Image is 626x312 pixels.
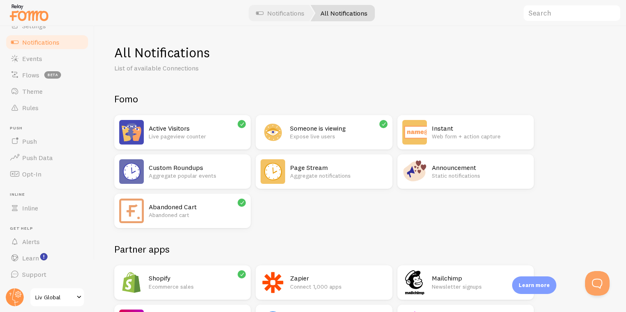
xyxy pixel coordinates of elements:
[5,166,89,182] a: Opt-In
[10,192,89,197] span: Inline
[22,137,37,145] span: Push
[261,120,285,145] img: Someone is viewing
[432,163,529,172] h2: Announcement
[114,44,606,61] h1: All Notifications
[22,170,41,178] span: Opt-In
[5,250,89,266] a: Learn
[290,172,387,180] p: Aggregate notifications
[585,271,610,296] iframe: Help Scout Beacon - Open
[22,270,46,278] span: Support
[261,270,285,295] img: Zapier
[5,67,89,83] a: Flows beta
[40,253,48,260] svg: <p>Watch New Feature Tutorials!</p>
[9,2,50,23] img: fomo-relay-logo-orange.svg
[22,54,42,63] span: Events
[290,274,387,283] h2: Zapier
[402,159,427,184] img: Announcement
[149,124,246,133] h2: Active Visitors
[149,203,246,211] h2: Abandoned Cart
[149,274,246,283] h2: Shopify
[10,126,89,131] span: Push
[149,132,246,140] p: Live pageview counter
[290,163,387,172] h2: Page Stream
[5,99,89,116] a: Rules
[5,266,89,283] a: Support
[29,287,85,307] a: Liv Global
[432,283,529,291] p: Newsletter signups
[22,204,38,212] span: Inline
[119,270,144,295] img: Shopify
[5,50,89,67] a: Events
[114,93,534,105] h2: Fomo
[22,254,39,262] span: Learn
[10,226,89,231] span: Get Help
[5,233,89,250] a: Alerts
[22,154,53,162] span: Push Data
[5,149,89,166] a: Push Data
[290,283,387,291] p: Connect 1,000 apps
[5,133,89,149] a: Push
[149,172,246,180] p: Aggregate popular events
[261,159,285,184] img: Page Stream
[44,71,61,79] span: beta
[5,200,89,216] a: Inline
[290,124,387,133] h2: Someone is viewing
[119,199,144,223] img: Abandoned Cart
[149,211,246,219] p: Abandoned cart
[114,63,311,73] p: List of available Connections
[5,83,89,99] a: Theme
[432,172,529,180] p: Static notifications
[114,243,534,255] h2: Partner apps
[519,281,550,289] p: Learn more
[22,104,39,112] span: Rules
[432,132,529,140] p: Web form + action capture
[35,292,74,302] span: Liv Global
[22,38,59,46] span: Notifications
[22,237,40,246] span: Alerts
[432,274,529,283] h2: Mailchimp
[22,71,39,79] span: Flows
[402,270,427,295] img: Mailchimp
[402,120,427,145] img: Instant
[119,120,144,145] img: Active Visitors
[22,87,43,95] span: Theme
[512,276,556,294] div: Learn more
[290,132,387,140] p: Expose live users
[5,34,89,50] a: Notifications
[149,163,246,172] h2: Custom Roundups
[432,124,529,133] h2: Instant
[149,283,246,291] p: Ecommerce sales
[119,159,144,184] img: Custom Roundups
